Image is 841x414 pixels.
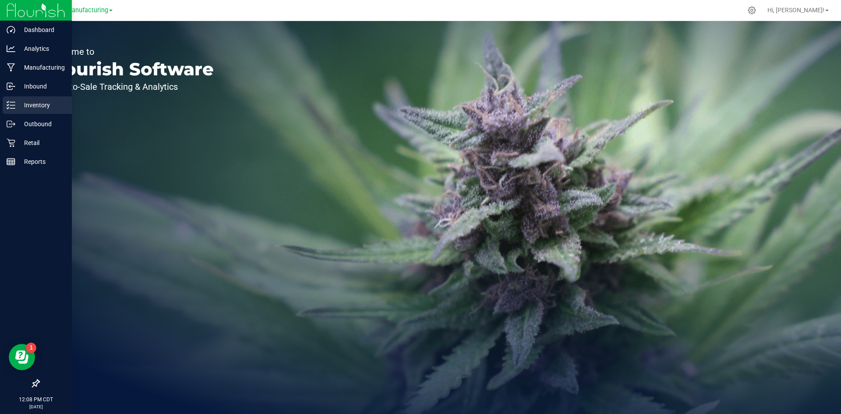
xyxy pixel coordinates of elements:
[7,138,15,147] inline-svg: Retail
[746,6,757,14] div: Manage settings
[15,100,68,110] p: Inventory
[47,47,214,56] p: Welcome to
[7,120,15,128] inline-svg: Outbound
[7,63,15,72] inline-svg: Manufacturing
[47,60,214,78] p: Flourish Software
[15,25,68,35] p: Dashboard
[4,396,68,403] p: 12:08 PM CDT
[9,344,35,370] iframe: Resource center
[47,82,214,91] p: Seed-to-Sale Tracking & Analytics
[15,138,68,148] p: Retail
[7,25,15,34] inline-svg: Dashboard
[7,101,15,110] inline-svg: Inventory
[7,44,15,53] inline-svg: Analytics
[4,403,68,410] p: [DATE]
[66,7,108,14] span: Manufacturing
[15,81,68,92] p: Inbound
[15,156,68,167] p: Reports
[15,62,68,73] p: Manufacturing
[15,43,68,54] p: Analytics
[767,7,824,14] span: Hi, [PERSON_NAME]!
[7,157,15,166] inline-svg: Reports
[26,343,36,353] iframe: Resource center unread badge
[15,119,68,129] p: Outbound
[7,82,15,91] inline-svg: Inbound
